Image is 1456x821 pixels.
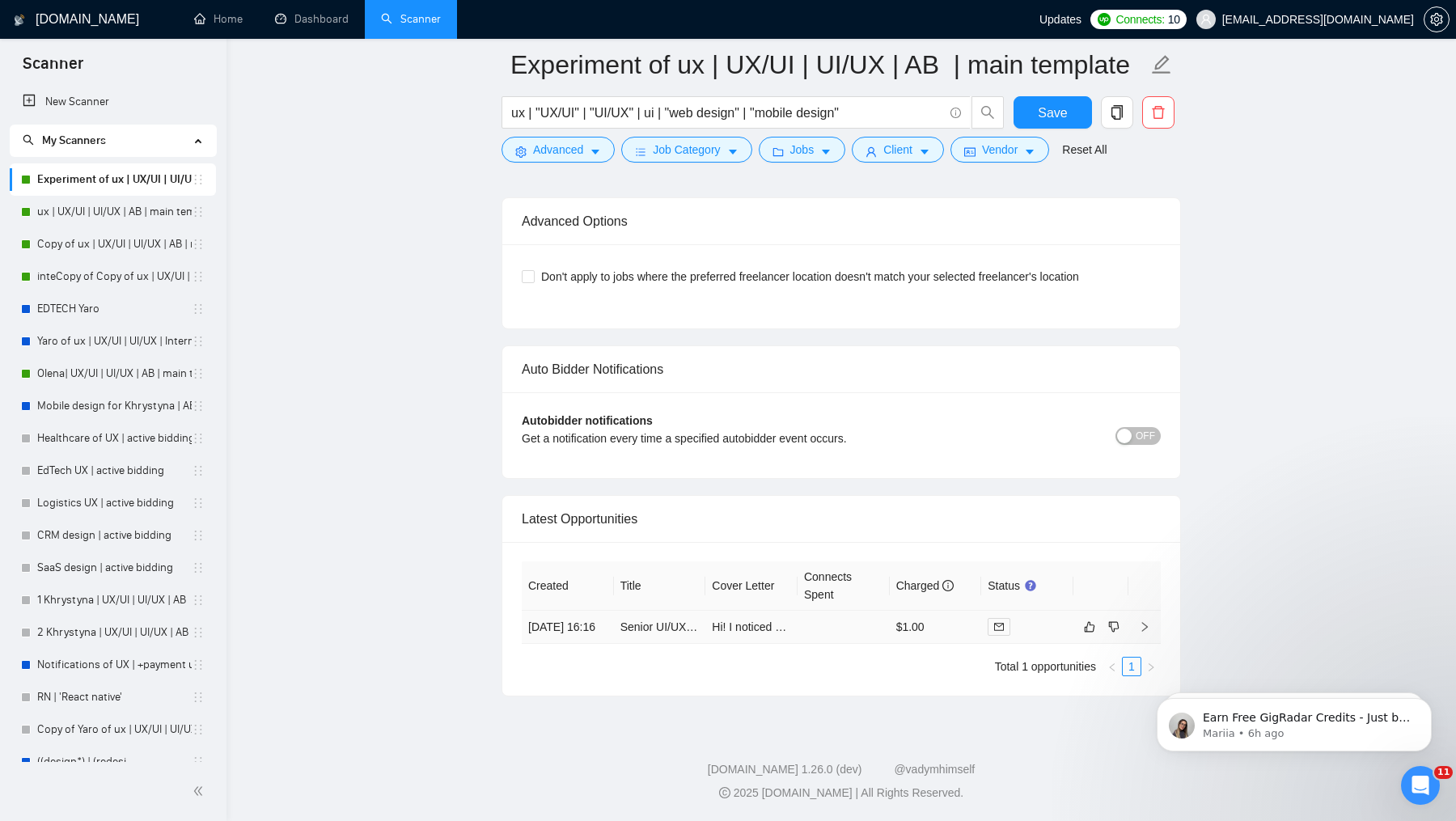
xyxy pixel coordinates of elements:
a: dashboardDashboard [275,12,349,26]
span: right [1146,662,1156,672]
span: info-circle [942,580,954,591]
span: holder [192,432,205,445]
button: folderJobscaret-down [759,137,846,163]
td: $1.00 [890,611,982,644]
li: Experiment of ux | UX/UI | UI/UX | AB | main template [10,163,216,196]
a: Copy of Yaro of ux | UX/UI | UI/UX | Intermediate [37,713,192,746]
span: info-circle [950,108,961,118]
span: Advanced [533,141,583,159]
li: Olena| UX/UI | UI/UX | AB | main template [10,358,216,390]
span: search [23,134,34,146]
span: 11 [1434,766,1453,779]
span: bars [635,146,646,158]
span: Scanner [10,52,96,86]
a: setting [1424,13,1450,26]
span: double-left [193,783,209,799]
th: Status [981,561,1073,611]
span: holder [192,464,205,477]
button: like [1080,617,1099,637]
a: ux | UX/UI | UI/UX | AB | main template [37,196,192,228]
span: 10 [1168,11,1180,28]
li: EDTECH Yaro [10,293,216,325]
span: setting [1424,13,1449,26]
li: New Scanner [10,86,216,118]
div: Tooltip anchor [1023,578,1038,593]
iframe: Intercom notifications message [1132,664,1456,777]
button: dislike [1104,617,1124,637]
span: mail [994,622,1004,632]
button: right [1141,657,1161,676]
a: CRM design | active bidding [37,519,192,552]
span: Don't apply to jobs where the preferred freelancer location doesn't match your selected freelance... [535,268,1086,286]
iframe: Intercom live chat [1401,766,1440,805]
a: Notifications of UX | +payment unverified | AN [37,649,192,681]
span: Connects: [1115,11,1164,28]
li: inteCopy of Copy of ux | UX/UI | UI/UX | AB | main template [10,260,216,293]
span: caret-down [727,146,739,158]
div: Get a notification every time a specified autobidder event occurs. [522,430,1001,447]
button: idcardVendorcaret-down [950,137,1049,163]
button: left [1103,657,1122,676]
li: RN | 'React native' [10,681,216,713]
li: Logistics UX | active bidding [10,487,216,519]
span: OFF [1136,427,1155,445]
span: Charged [896,579,954,592]
span: Job Category [653,141,720,159]
li: Yaro of ux | UX/UI | UI/UX | Intermediate [10,325,216,358]
span: holder [192,529,205,542]
span: My Scanners [23,133,106,147]
span: user [866,146,877,158]
span: holder [192,626,205,639]
a: ((design*) | (redesi [37,746,192,778]
span: holder [192,367,205,380]
span: copyright [719,787,730,798]
img: logo [14,7,25,33]
span: edit [1151,54,1172,75]
li: ((design*) | (redesi [10,746,216,778]
td: Senior UI/UX Engineer [614,611,706,644]
span: caret-down [590,146,601,158]
span: holder [192,335,205,348]
span: holder [192,400,205,413]
span: like [1084,620,1095,633]
li: SaaS design | active bidding [10,552,216,584]
span: holder [192,658,205,671]
span: delete [1143,105,1174,120]
span: holder [192,303,205,315]
th: Connects Spent [798,561,890,611]
span: holder [192,238,205,251]
a: EDTECH Yaro [37,293,192,325]
a: [DOMAIN_NAME] 1.26.0 (dev) [708,763,862,776]
li: Total 1 opportunities [995,657,1096,676]
button: Save [1014,96,1092,129]
input: Search Freelance Jobs... [511,103,943,123]
span: Updates [1039,13,1081,26]
li: 1 [1122,657,1141,676]
a: Copy of ux | UX/UI | UI/UX | AB | main template [37,228,192,260]
span: Save [1038,103,1067,123]
li: ux | UX/UI | UI/UX | AB | main template [10,196,216,228]
li: Notifications of UX | +payment unverified | AN [10,649,216,681]
button: settingAdvancedcaret-down [502,137,615,163]
li: Copy of ux | UX/UI | UI/UX | AB | main template [10,228,216,260]
li: 1 Khrystyna | UX/UI | UI/UX | AB [10,584,216,616]
th: Cover Letter [705,561,798,611]
a: Senior UI/UX Engineer [620,620,735,633]
span: holder [192,755,205,768]
a: Olena| UX/UI | UI/UX | AB | main template [37,358,192,390]
button: barsJob Categorycaret-down [621,137,751,163]
div: Latest Opportunities [522,496,1161,542]
span: right [1139,621,1150,633]
button: copy [1101,96,1133,129]
a: homeHome [194,12,243,26]
li: Previous Page [1103,657,1122,676]
span: Jobs [790,141,815,159]
li: EdTech UX | active bidding [10,455,216,487]
img: upwork-logo.png [1098,13,1111,26]
a: SaaS design | active bidding [37,552,192,584]
th: Title [614,561,706,611]
span: holder [192,270,205,283]
a: EdTech UX | active bidding [37,455,192,487]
